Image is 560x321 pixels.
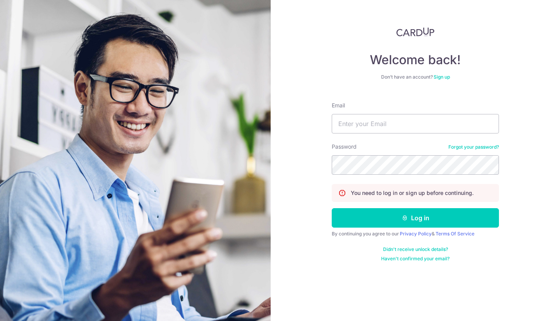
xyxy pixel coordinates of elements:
[436,231,474,237] a: Terms Of Service
[332,114,499,133] input: Enter your Email
[332,52,499,68] h4: Welcome back!
[332,231,499,237] div: By continuing you agree to our &
[332,102,345,109] label: Email
[400,231,432,237] a: Privacy Policy
[434,74,450,80] a: Sign up
[381,256,450,262] a: Haven't confirmed your email?
[332,143,357,151] label: Password
[332,208,499,228] button: Log in
[448,144,499,150] a: Forgot your password?
[351,189,474,197] p: You need to log in or sign up before continuing.
[396,27,434,37] img: CardUp Logo
[383,246,448,253] a: Didn't receive unlock details?
[332,74,499,80] div: Don’t have an account?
